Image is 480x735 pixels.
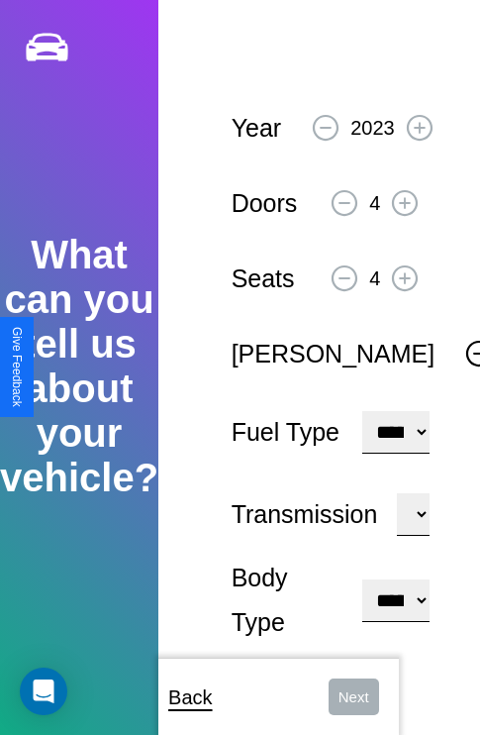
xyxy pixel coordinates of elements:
[168,680,212,715] p: Back
[329,679,379,715] button: Next
[20,668,67,715] div: Open Intercom Messenger
[232,181,298,226] p: Doors
[232,492,378,537] p: Transmission
[369,185,380,221] p: 4
[232,556,342,645] p: Body Type
[369,261,380,296] p: 4
[232,257,295,301] p: Seats
[232,410,342,455] p: Fuel Type
[232,106,282,151] p: Year
[10,327,24,407] div: Give Feedback
[350,110,395,146] p: 2023
[232,332,435,376] p: [PERSON_NAME]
